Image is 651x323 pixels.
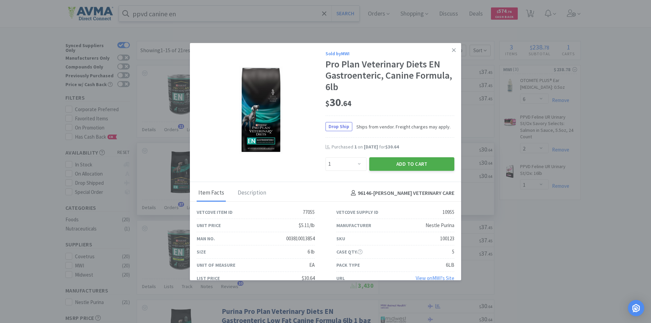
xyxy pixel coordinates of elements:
div: URL [336,275,345,282]
div: 6LB [446,261,454,269]
div: EA [309,261,315,269]
div: 77055 [303,208,315,216]
div: List Price [197,275,220,282]
span: Ships from vendor. Freight charges may apply. [352,123,451,130]
span: $ [325,99,330,108]
a: View onMWI's Site [416,275,454,281]
span: 30 [325,96,351,109]
div: Pack Type [336,261,360,269]
div: Description [236,185,268,202]
div: Sold by MWI [325,50,454,57]
button: Add to Cart [369,157,454,171]
div: 5 [452,248,454,256]
div: Man No. [197,235,215,242]
span: . 64 [341,99,351,108]
div: 003810013854 [286,235,315,243]
div: Pro Plan Veterinary Diets EN Gastroenteric, Canine Formula, 6lb [325,59,454,93]
div: $5.11/lb [299,221,315,229]
img: cf101943c4544e2ebaf41e87b3467b91_10955.png [239,66,283,154]
div: Item Facts [197,185,226,202]
div: Unit Price [197,222,221,229]
div: 6 lb [308,248,315,256]
div: Case Qty. [336,248,362,256]
span: [DATE] [364,144,378,150]
div: Open Intercom Messenger [628,300,644,316]
div: Manufacturer [336,222,371,229]
span: Drop Ship [326,122,352,131]
h4: 96146 - [PERSON_NAME] VETERINARY CARE [348,189,454,198]
span: $30.64 [385,144,399,150]
div: Unit of Measure [197,261,235,269]
div: Size [197,248,206,256]
div: 100123 [440,235,454,243]
div: Purchased on for [332,144,454,150]
span: 1 [354,144,357,150]
div: SKU [336,235,345,242]
div: Vetcove Supply ID [336,208,378,216]
div: Vetcove Item ID [197,208,233,216]
div: Nestle Purina [426,221,454,229]
div: $30.64 [302,274,315,282]
div: 10955 [442,208,454,216]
